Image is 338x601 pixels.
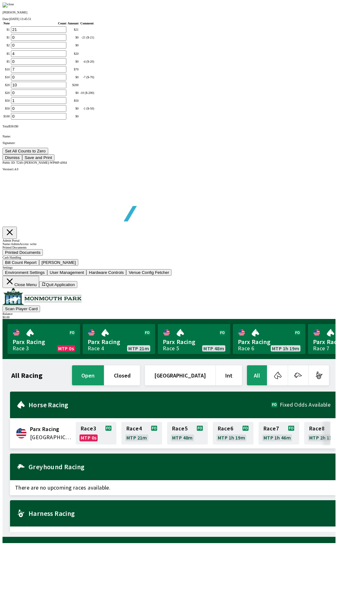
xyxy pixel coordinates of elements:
[88,346,104,351] div: Race 4
[68,36,79,39] div: $ 0
[3,312,335,316] div: Balance
[3,97,10,104] td: $ 50
[3,161,335,164] div: Public ID:
[272,346,299,351] span: MTP 1h 19m
[80,107,94,110] div: -1 ($-50)
[68,52,79,55] div: $ 20
[68,68,79,71] div: $ 70
[58,346,74,351] span: MTP 0s
[22,154,54,161] button: Save and Print
[80,60,94,63] div: -4 ($-20)
[8,324,80,354] a: Parx RacingRace 3MTP 0s
[3,135,335,138] p: Name:
[3,246,335,249] div: Printed Documents
[126,426,142,431] span: Race 4
[218,426,233,431] span: Race 6
[309,426,325,431] span: Race 8
[233,324,305,354] a: Parx RacingRace 6MTP 1h 19m
[264,426,279,431] span: Race 7
[39,281,77,288] button: Quit Application
[3,259,39,266] button: Bill Count Report
[3,239,335,242] div: Admin Portal
[3,288,82,305] img: venue logo
[247,365,267,385] button: All
[105,365,140,385] button: closed
[28,511,330,516] h2: Harness Racing
[68,107,79,110] div: $ 0
[16,161,67,164] span: T24S-[PERSON_NAME]-WPMP-4JH4
[88,338,150,346] span: Parx Racing
[15,125,18,128] span: $ 0
[81,426,96,431] span: Race 3
[11,373,43,378] h1: All Racing
[68,75,79,79] div: $ 0
[264,435,291,440] span: MTP 1h 46m
[79,21,95,25] th: Comment
[3,21,10,25] th: Note
[3,3,14,8] img: close
[47,269,87,276] button: User Management
[80,75,94,79] div: -7 ($-70)
[9,125,15,128] span: $ 361
[3,89,10,96] td: $ 20
[163,338,225,346] span: Parx Racing
[126,435,147,440] span: MTP 21m
[86,269,126,276] button: Hardware Controls
[81,435,96,440] span: MTP 0s
[68,99,79,102] div: $ 50
[3,266,335,269] div: Settings
[3,81,10,89] td: $ 20
[11,21,67,25] th: Count
[76,422,116,444] a: Race3MTP 0s
[3,269,47,276] button: Environment Settings
[126,269,172,276] button: Venue Config Fetcher
[172,426,187,431] span: Race 5
[28,464,330,469] h2: Greyhound Racing
[3,11,335,14] p: [PERSON_NAME]
[313,346,329,351] div: Race 7
[3,17,335,21] div: Date:
[309,435,336,440] span: MTP 2h 13m
[30,425,72,433] span: Parx Racing
[3,148,48,154] button: Set All Counts to Zero
[3,154,22,161] button: Dismiss
[3,26,10,33] td: $ 1
[3,74,10,81] td: $ 10
[68,83,79,87] div: $ 200
[218,435,245,440] span: MTP 1h 19m
[238,346,254,351] div: Race 6
[68,28,79,31] div: $ 21
[259,422,299,444] a: Race7MTP 1h 46m
[68,91,79,95] div: $ 0
[167,422,208,444] a: Race5MTP 48m
[3,242,335,246] div: Name: Admin Access: write
[145,365,215,385] button: [GEOGRAPHIC_DATA]
[30,433,72,441] span: United States
[172,435,193,440] span: MTP 48m
[3,125,335,128] div: Total
[39,259,79,266] button: [PERSON_NAME]
[10,527,335,542] span: There are no upcoming races available.
[28,402,271,407] h2: Horse Racing
[238,338,300,346] span: Parx Racing
[9,17,31,21] span: [DATE] 13:45:51
[3,167,335,171] div: Version 1.4.0
[13,346,29,351] div: Race 3
[10,480,335,495] span: There are no upcoming races available.
[280,402,330,407] span: Fixed Odds Available
[3,58,10,65] td: $ 5
[3,316,335,319] div: $ 0.00
[3,256,335,259] div: Cash Handling
[3,113,10,120] td: $ 100
[13,338,75,346] span: Parx Racing
[3,34,10,41] td: $ 1
[121,422,162,444] a: Race4MTP 21m
[3,249,43,256] button: Printed Documents
[3,42,10,49] td: $ 2
[3,141,335,145] p: Signature:
[216,365,242,385] button: Int
[83,324,155,354] a: Parx RacingRace 4MTP 21m
[3,66,10,73] td: $ 10
[128,346,149,351] span: MTP 21m
[163,346,179,351] div: Race 5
